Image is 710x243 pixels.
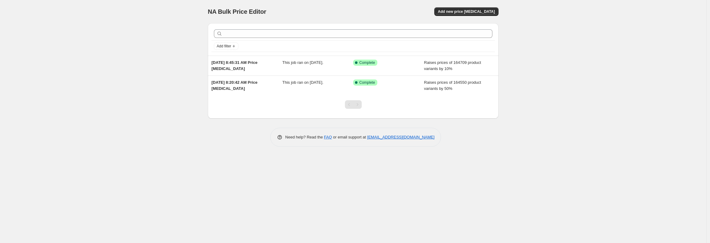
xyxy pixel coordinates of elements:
nav: Pagination [345,100,362,109]
a: FAQ [324,135,332,139]
span: Add filter [217,44,231,49]
span: Complete [359,60,375,65]
span: Raises prices of 164550 product variants by 50% [424,80,481,91]
span: [DATE] 8:45:31 AM Price [MEDICAL_DATA] [211,60,257,71]
span: NA Bulk Price Editor [208,8,266,15]
a: [EMAIL_ADDRESS][DOMAIN_NAME] [367,135,435,139]
span: Raises prices of 164709 product variants by 10% [424,60,481,71]
button: Add filter [214,42,238,50]
span: or email support at [332,135,367,139]
span: Add new price [MEDICAL_DATA] [438,9,495,14]
span: [DATE] 8:20:42 AM Price [MEDICAL_DATA] [211,80,257,91]
span: Need help? Read the [285,135,324,139]
button: Add new price [MEDICAL_DATA] [434,7,499,16]
span: Complete [359,80,375,85]
span: This job ran on [DATE]. [282,80,323,85]
span: This job ran on [DATE]. [282,60,323,65]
